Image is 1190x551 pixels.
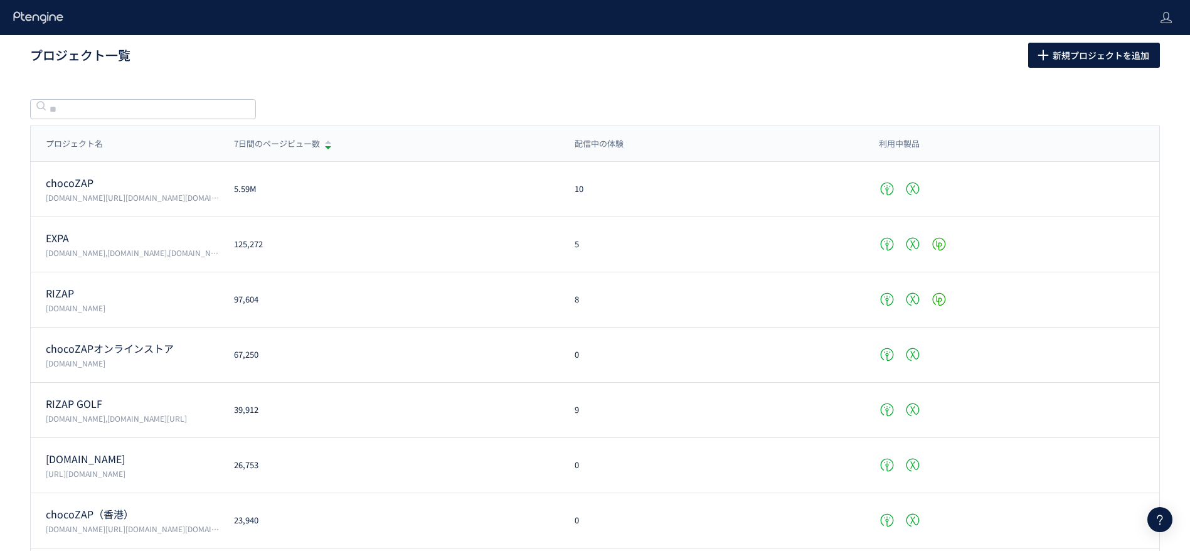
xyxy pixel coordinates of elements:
div: 26,753 [219,459,560,471]
p: vivana.jp,expa-official.jp,reserve-expa.jp [46,247,219,258]
span: 利用中製品 [879,138,920,150]
p: chocozap.jp/,zap-id.jp/,web.my-zap.jp/,liff.campaign.chocozap.sumiyoku.jp/ [46,192,219,203]
div: 39,912 [219,404,560,416]
span: 配信中の体験 [575,138,624,150]
button: 新規プロジェクトを追加 [1028,43,1160,68]
p: chocoZAP（香港） [46,507,219,522]
p: EXPA [46,231,219,245]
div: 125,272 [219,238,560,250]
div: 97,604 [219,294,560,306]
div: 0 [560,515,863,527]
h1: プロジェクト一覧 [30,46,1001,65]
div: 8 [560,294,863,306]
span: プロジェクト名 [46,138,103,150]
div: 0 [560,459,863,471]
span: 新規プロジェクトを追加 [1053,43,1149,68]
div: 9 [560,404,863,416]
div: 23,940 [219,515,560,527]
span: 7日間のページビュー数 [234,138,320,150]
div: 10 [560,183,863,195]
p: RIZAP [46,286,219,301]
div: 67,250 [219,349,560,361]
p: https://medical.chocozap.jp [46,468,219,479]
p: chocozap.shop [46,358,219,368]
p: chocozap-hk.com/,chocozaphk.gymmasteronline.com/,hk.chocozap-global.com/ [46,523,219,534]
div: 5 [560,238,863,250]
p: chocoZAPオンラインストア [46,341,219,356]
p: chocoZAP [46,176,219,190]
div: 5.59M [219,183,560,195]
p: www.rizap.jp [46,302,219,313]
p: www.rizap-golf.jp,rizap-golf.ns-test.work/lp/3anniversary-cp/ [46,413,219,424]
p: medical.chocozap.jp [46,452,219,466]
div: 0 [560,349,863,361]
p: RIZAP GOLF [46,397,219,411]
